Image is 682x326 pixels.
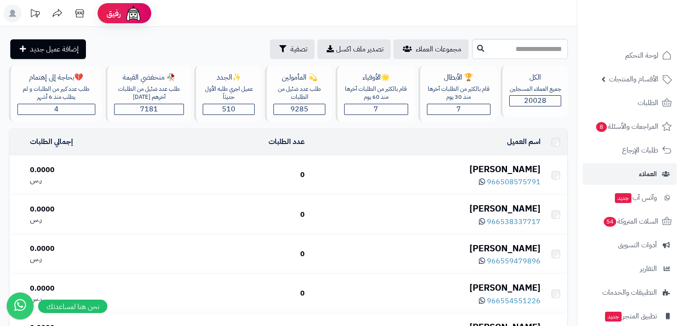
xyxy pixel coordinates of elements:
a: 🌟الأوفياءقام بالكثير من الطلبات آخرها منذ 60 يوم7 [334,66,416,122]
span: 20028 [524,95,546,106]
div: 0 [149,249,304,259]
span: 54 [604,217,616,227]
a: وآتس آبجديد [583,187,677,208]
a: تصدير ملف اكسل [317,39,391,59]
span: لوحة التحكم [625,49,658,62]
span: 9285 [290,104,308,114]
img: ai-face.png [124,4,142,22]
div: ر.س [30,254,142,264]
div: 0.0000 [30,165,142,175]
span: تصفية [290,44,307,55]
div: ✨الجدد [203,72,255,83]
div: ر.س [30,215,142,225]
a: 🏆 الأبطالقام بالكثير من الطلبات آخرها منذ 30 يوم7 [417,66,499,122]
a: الطلبات [583,92,677,114]
span: 966559479896 [487,256,541,267]
div: 🥀 منخفضي القيمة [114,72,184,83]
a: أدوات التسويق [583,234,677,256]
div: [PERSON_NAME] [312,163,541,176]
div: 0 [149,170,304,180]
span: مجموعات العملاء [416,44,461,55]
a: 966559479896 [479,256,541,267]
span: 966508575791 [487,177,541,187]
div: عميل اجري طلبه الأول حديثاّ [203,85,255,102]
div: 0.0000 [30,244,142,254]
a: 🥀 منخفضي القيمةطلب عدد ضئيل من الطلبات آخرهم [DATE]7181 [104,66,192,122]
a: اسم العميل [507,136,541,147]
div: 0.0000 [30,284,142,294]
span: تصدير ملف اكسل [336,44,384,55]
a: ✨الجددعميل اجري طلبه الأول حديثاّ510 [192,66,263,122]
div: قام بالكثير من الطلبات آخرها منذ 60 يوم [344,85,408,102]
span: 7181 [140,104,158,114]
span: التقارير [640,262,657,275]
span: 510 [222,104,235,114]
a: 966538337717 [479,216,541,227]
a: العملاء [583,163,677,185]
div: 🏆 الأبطال [427,72,490,83]
a: تحديثات المنصة [24,4,46,25]
div: ر.س [30,294,142,304]
div: 🌟الأوفياء [344,72,408,83]
a: طلبات الإرجاع [583,140,677,161]
div: 💫 المأمولين [273,72,325,83]
a: مجموعات العملاء [393,39,469,59]
a: 💫 المأمولينطلب عدد ضئيل من الطلبات9285 [263,66,334,122]
div: قام بالكثير من الطلبات آخرها منذ 30 يوم [427,85,490,102]
div: جميع العملاء المسجلين [509,85,561,93]
a: الكلجميع العملاء المسجلين20028 [499,66,570,122]
a: المراجعات والأسئلة8 [583,116,677,137]
a: إضافة عميل جديد [10,39,86,59]
div: [PERSON_NAME] [312,281,541,294]
span: تطبيق المتجر [604,310,657,322]
span: وآتس آب [614,191,657,204]
div: طلب عدد كبير من الطلبات و لم يطلب منذ 6 أشهر [17,85,95,102]
span: الأقسام والمنتجات [609,73,658,85]
span: طلبات الإرجاع [622,144,658,157]
a: إجمالي الطلبات [30,136,73,147]
a: عدد الطلبات [269,136,305,147]
span: السلات المتروكة [603,215,658,228]
span: الطلبات [638,97,658,109]
a: السلات المتروكة54 [583,211,677,232]
span: 966554551226 [487,296,541,306]
div: 0.0000 [30,204,142,215]
span: 8 [596,122,607,132]
span: جديد [615,193,631,203]
button: تصفية [270,39,315,59]
span: 7 [374,104,378,114]
div: طلب عدد ضئيل من الطلبات آخرهم [DATE] [114,85,184,102]
a: 💔بحاجة إلى إهتمامطلب عدد كبير من الطلبات و لم يطلب منذ 6 أشهر4 [7,66,104,122]
div: 💔بحاجة إلى إهتمام [17,72,95,83]
a: التقارير [583,258,677,279]
span: 4 [54,104,59,114]
span: جديد [605,312,622,322]
a: التطبيقات والخدمات [583,282,677,303]
span: العملاء [639,168,657,180]
span: 966538337717 [487,216,541,227]
a: لوحة التحكم [583,45,677,66]
span: المراجعات والأسئلة [595,120,658,133]
a: 966554551226 [479,296,541,306]
div: ر.س [30,175,142,186]
span: التطبيقات والخدمات [602,286,657,299]
div: [PERSON_NAME] [312,202,541,215]
span: رفيق [107,8,121,19]
span: إضافة عميل جديد [30,44,79,55]
div: طلب عدد ضئيل من الطلبات [273,85,325,102]
div: [PERSON_NAME] [312,242,541,255]
div: 0 [149,210,304,220]
span: أدوات التسويق [618,239,657,251]
div: الكل [509,72,561,83]
div: 0 [149,288,304,299]
span: 7 [456,104,461,114]
a: 966508575791 [479,177,541,187]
